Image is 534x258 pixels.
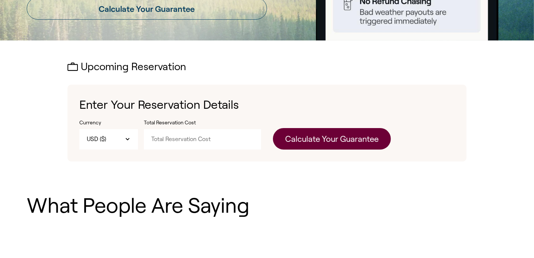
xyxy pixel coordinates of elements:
[144,129,261,149] input: Total Reservation Cost
[87,135,106,143] span: USD ($)
[273,128,391,150] button: Calculate Your Guarantee
[27,194,507,217] h1: What People Are Saying
[79,119,138,127] label: Currency
[67,61,467,73] h2: Upcoming Reservation
[79,97,455,113] h1: Enter Your Reservation Details
[144,119,218,127] label: Total Reservation Cost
